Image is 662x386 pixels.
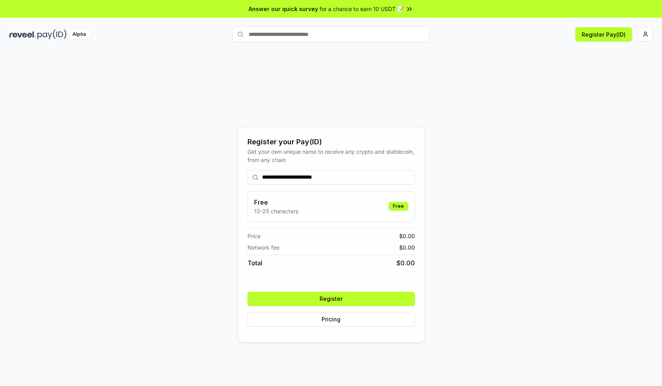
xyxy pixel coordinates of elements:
span: $ 0.00 [396,258,415,268]
img: reveel_dark [9,30,36,39]
div: Register your Pay(ID) [247,136,415,147]
span: Answer our quick survey [249,5,318,13]
span: Total [247,258,262,268]
button: Pricing [247,312,415,326]
span: $ 0.00 [399,232,415,240]
div: Get your own unique name to receive any crypto and stablecoin, from any chain [247,147,415,164]
div: Free [389,202,408,211]
div: Alpha [68,30,90,39]
span: for a chance to earn 10 USDT 📝 [320,5,404,13]
p: 13-25 characters [254,207,298,215]
img: pay_id [37,30,67,39]
span: $ 0.00 [399,243,415,252]
span: Price [247,232,260,240]
span: Network fee [247,243,279,252]
button: Register [247,292,415,306]
h3: Free [254,198,298,207]
button: Register Pay(ID) [575,27,632,41]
